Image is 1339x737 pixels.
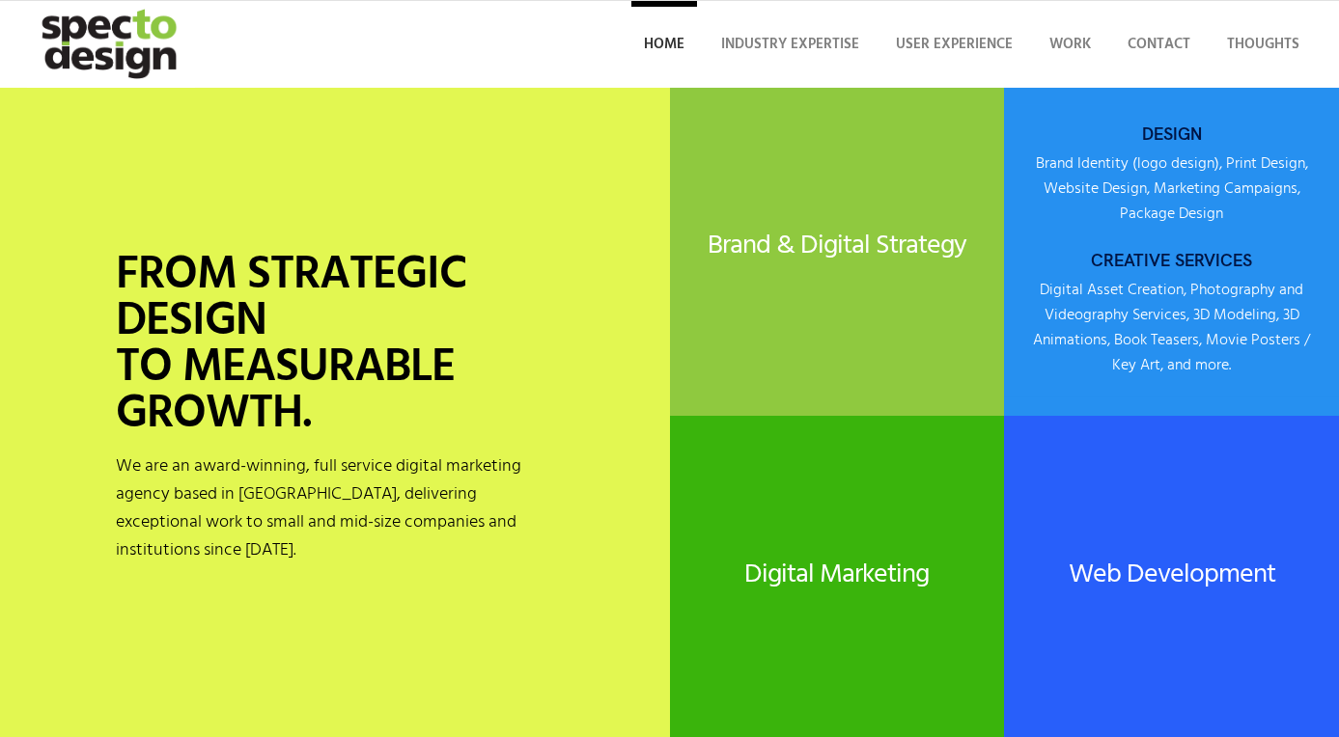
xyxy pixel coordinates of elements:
span: Industry Expertise [721,33,859,56]
h2: Brand & Digital Strategy [670,232,1005,261]
a: Work [1037,1,1103,88]
div: Brand Identity (logo design), Print Design, Website Design, Marketing Campaigns, Package Design D... [1004,105,1339,397]
span: Contact [1128,33,1190,56]
h1: FROM STRATEGIC DESIGN TO MEASURABLE GROWTH. [116,253,554,438]
span: Thoughts [1227,33,1299,56]
a: Thoughts [1214,1,1312,88]
a: Home [631,1,697,88]
h3: CREATIVE SERVICES [1023,251,1320,270]
a: User Experience [883,1,1025,88]
a: Contact [1115,1,1203,88]
h3: DESIGN [1023,124,1320,144]
img: specto-logo-2020 [27,1,195,88]
a: Industry Expertise [709,1,872,88]
span: Work [1049,33,1091,56]
a: Web Development [1069,553,1275,596]
h2: Digital Marketing [670,560,1005,590]
p: We are an award-winning, full service digital marketing agency based in [GEOGRAPHIC_DATA], delive... [116,452,554,564]
span: User Experience [896,33,1013,56]
span: Home [644,33,684,56]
